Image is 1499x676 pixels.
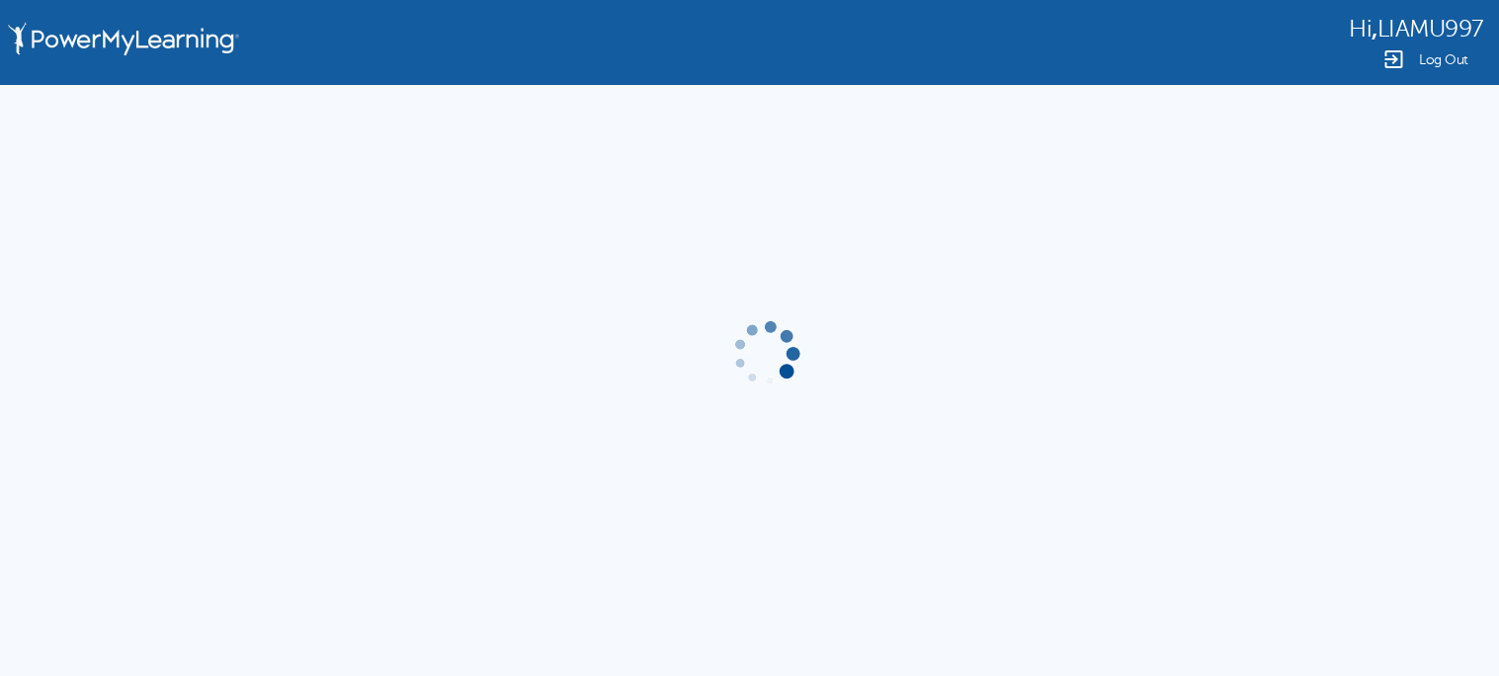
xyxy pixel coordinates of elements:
img: Logout Icon [1381,47,1405,71]
img: gif-load2.gif [729,317,802,390]
span: Log Out [1419,52,1468,67]
span: Hi [1349,16,1372,42]
div: , [1349,14,1483,42]
span: LIAMU997 [1377,16,1483,42]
